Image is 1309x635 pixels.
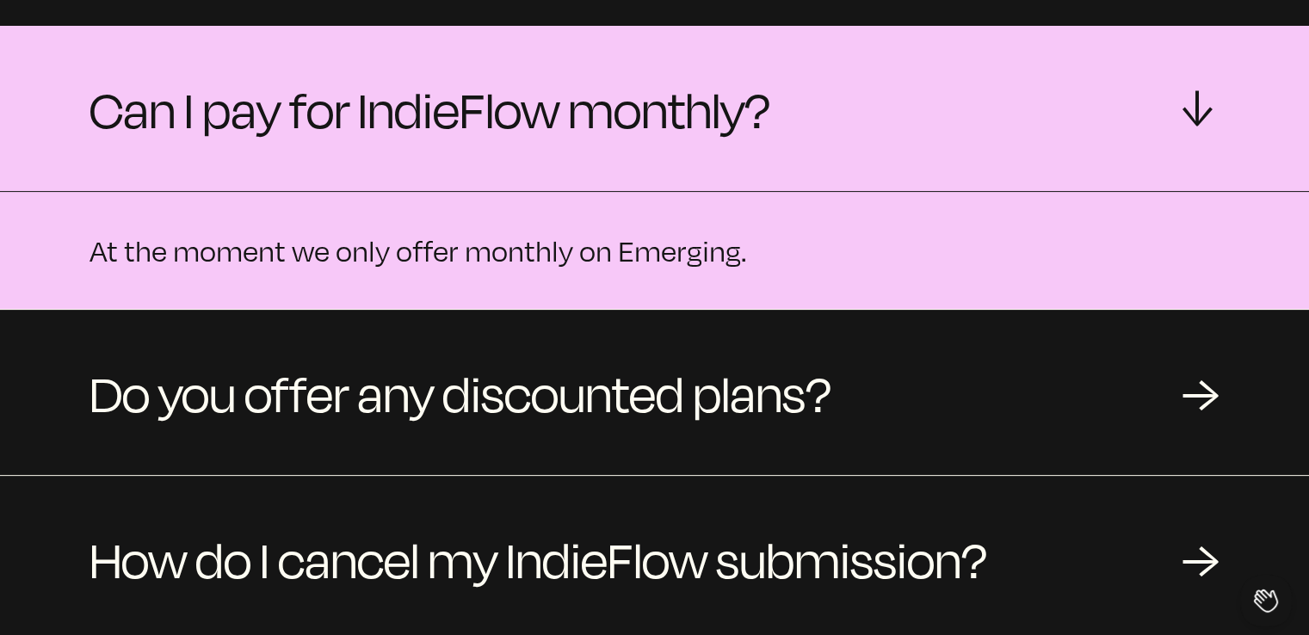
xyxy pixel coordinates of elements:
div: → [1175,89,1226,127]
iframe: Toggle Customer Support [1240,575,1292,626]
span: Do you offer any discounted plans? [90,351,831,434]
span: How do I cancel my IndieFlow submission? [90,517,987,600]
div: → [1182,367,1219,418]
div: → [1182,533,1219,584]
p: At the moment we only offer monthly on Emerging. [90,233,1219,268]
span: Can I pay for IndieFlow monthly? [90,67,770,150]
